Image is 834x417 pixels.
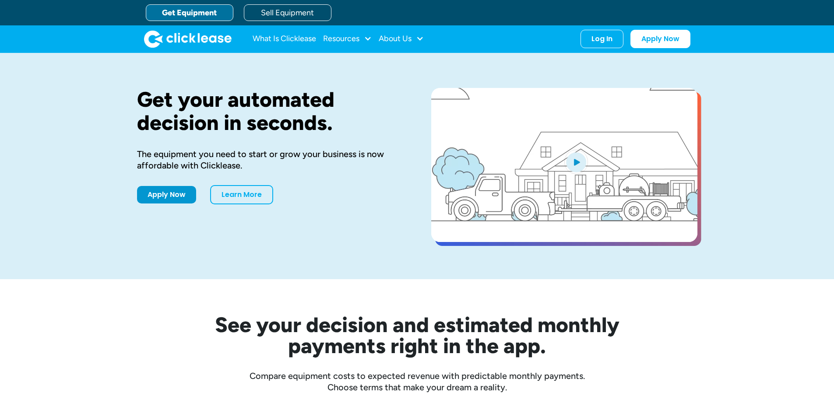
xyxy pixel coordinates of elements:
[144,30,232,48] img: Clicklease logo
[431,88,697,242] a: open lightbox
[210,185,273,204] a: Learn More
[379,30,424,48] div: About Us
[564,150,588,174] img: Blue play button logo on a light blue circular background
[137,186,196,203] a: Apply Now
[137,148,403,171] div: The equipment you need to start or grow your business is now affordable with Clicklease.
[244,4,331,21] a: Sell Equipment
[591,35,612,43] div: Log In
[172,314,662,356] h2: See your decision and estimated monthly payments right in the app.
[630,30,690,48] a: Apply Now
[323,30,372,48] div: Resources
[146,4,233,21] a: Get Equipment
[137,88,403,134] h1: Get your automated decision in seconds.
[144,30,232,48] a: home
[253,30,316,48] a: What Is Clicklease
[137,370,697,393] div: Compare equipment costs to expected revenue with predictable monthly payments. Choose terms that ...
